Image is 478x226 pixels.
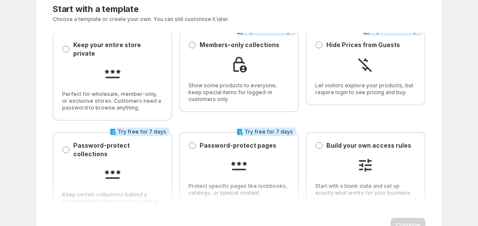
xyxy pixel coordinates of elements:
[357,157,374,174] img: Build your own access rules
[73,41,163,58] p: Keep your entire store private
[230,157,248,174] img: Password-protect pages
[326,41,400,49] p: Hide Prices from Guests
[230,56,248,73] img: Members-only collections
[104,165,121,182] img: Password-protect collections
[188,82,289,103] span: Show some products to everyone, keep special items for logged-in customers only.
[118,128,166,135] span: Try free for 7 days
[73,141,163,158] p: Password-protect collections
[357,56,374,73] img: Hide Prices from Guests
[245,128,293,135] span: Try free for 7 days
[315,82,416,96] span: Let visitors explore your products, but require login to see pricing and buy.
[200,141,276,150] p: Password-protect pages
[188,183,289,196] span: Protect specific pages like lookbooks, catalogs, or special content.
[62,91,163,111] span: Perfect for wholesale, member-only, or exclusive stores. Customers need a password to browse anyt...
[326,141,411,150] p: Build your own access rules
[62,191,163,212] span: Keep certain collections behind a password while the rest of your store is open.
[315,183,416,196] span: Start with a blank slate and set up exactly what works for your business.
[53,16,324,23] p: Choose a template or create your own. You can still customize it later.
[53,4,139,14] span: Start with a template
[200,41,279,49] p: Members-only collections
[104,65,121,82] img: Keep your entire store private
